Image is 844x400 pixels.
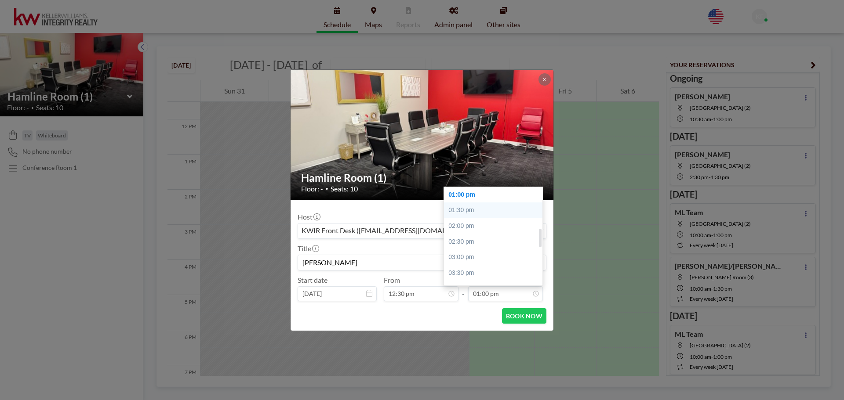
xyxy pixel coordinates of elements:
input: KWIR's reservation [298,255,546,270]
h2: Hamline Room (1) [301,171,544,184]
span: - [462,279,465,298]
label: Start date [298,276,327,285]
span: Seats: 10 [331,184,358,193]
div: 01:00 pm [444,187,547,203]
label: From [384,276,400,285]
div: 04:00 pm [444,281,547,296]
button: BOOK NOW [502,308,546,324]
label: Host [298,213,320,221]
span: • [325,185,328,192]
div: 01:30 pm [444,202,547,218]
label: Title [298,244,318,253]
span: Floor: - [301,184,323,193]
div: 03:00 pm [444,249,547,265]
span: KWIR Front Desk ([EMAIL_ADDRESS][DOMAIN_NAME]) [300,225,479,237]
div: 03:30 pm [444,265,547,281]
div: Search for option [298,223,546,238]
div: 02:00 pm [444,218,547,234]
div: 02:30 pm [444,234,547,250]
img: 537.jpg [291,36,554,234]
